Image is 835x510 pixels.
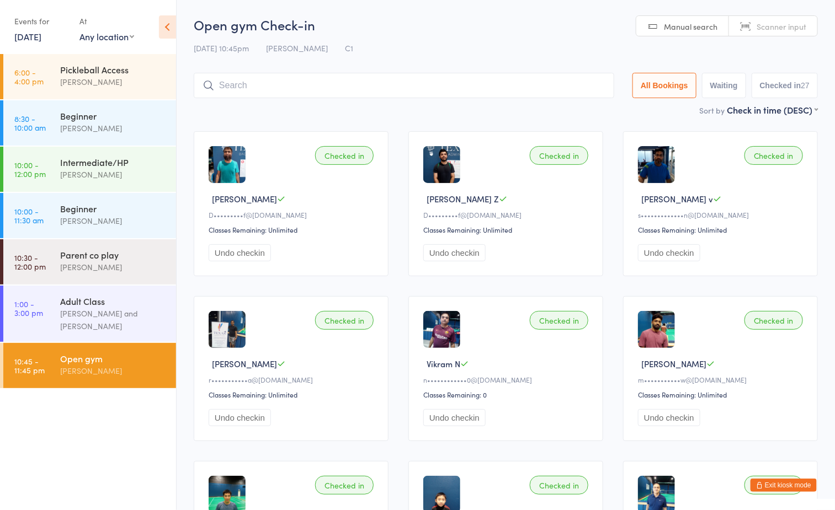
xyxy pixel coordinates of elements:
span: [PERSON_NAME] [641,358,706,369]
div: Checked in [530,146,588,165]
a: 10:00 -12:00 pmIntermediate/HP[PERSON_NAME] [3,147,176,192]
img: image1673574506.png [638,311,675,348]
span: Vikram N [427,358,460,369]
button: Undo checkin [638,244,700,261]
div: Adult Class [60,295,167,307]
div: Classes Remaining: Unlimited [638,390,806,399]
time: 1:00 - 3:00 pm [14,299,43,317]
div: [PERSON_NAME] [60,168,167,181]
div: 27 [801,81,810,90]
button: Exit kiosk mode [751,479,817,492]
div: Checked in [530,311,588,330]
span: [PERSON_NAME] [212,193,277,205]
div: [PERSON_NAME] [60,364,167,377]
a: 6:00 -4:00 pmPickleball Access[PERSON_NAME] [3,54,176,99]
div: Classes Remaining: Unlimited [209,225,377,234]
div: Open gym [60,352,167,364]
button: Undo checkin [209,409,271,426]
div: Classes Remaining: Unlimited [209,390,377,399]
div: Checked in [315,311,374,330]
span: [PERSON_NAME] [266,42,328,53]
time: 10:00 - 11:30 am [14,207,44,224]
div: Checked in [744,476,803,495]
div: [PERSON_NAME] and [PERSON_NAME] [60,307,167,332]
img: image1674090829.png [209,311,246,348]
div: Checked in [744,311,803,330]
div: D•••••••••f@[DOMAIN_NAME] [209,210,377,219]
div: Checked in [315,146,374,165]
div: n••••••••••••0@[DOMAIN_NAME] [423,375,592,384]
div: D•••••••••f@[DOMAIN_NAME] [423,210,592,219]
div: [PERSON_NAME] [60,261,167,273]
a: 10:30 -12:00 pmParent co play[PERSON_NAME] [3,239,176,284]
div: [PERSON_NAME] [60,122,167,135]
h2: Open gym Check-in [194,15,818,34]
div: Checked in [530,476,588,495]
time: 10:00 - 12:00 pm [14,160,46,178]
div: Checked in [315,476,374,495]
span: Scanner input [757,21,806,32]
div: Check in time (DESC) [727,104,818,116]
a: 10:00 -11:30 amBeginner[PERSON_NAME] [3,193,176,238]
button: Undo checkin [423,244,486,261]
img: image1744935182.png [638,146,675,183]
img: image1723321148.png [209,146,246,183]
div: Any location [79,30,134,42]
a: 1:00 -3:00 pmAdult Class[PERSON_NAME] and [PERSON_NAME] [3,286,176,342]
div: At [79,12,134,30]
div: [PERSON_NAME] [60,76,167,88]
div: Classes Remaining: Unlimited [423,225,592,234]
span: Manual search [664,21,717,32]
span: [PERSON_NAME] v [641,193,713,205]
button: Undo checkin [209,244,271,261]
button: Undo checkin [638,409,700,426]
div: Checked in [744,146,803,165]
input: Search [194,73,614,98]
img: image1723321079.png [423,146,460,183]
span: [PERSON_NAME] Z [427,193,499,205]
div: Classes Remaining: 0 [423,390,592,399]
div: s•••••••••••••n@[DOMAIN_NAME] [638,210,806,219]
div: Events for [14,12,68,30]
div: Beginner [60,110,167,122]
div: r•••••••••••a@[DOMAIN_NAME] [209,375,377,384]
img: image1686406797.png [423,311,460,348]
label: Sort by [699,105,725,116]
span: [DATE] 10:45pm [194,42,249,53]
a: 10:45 -11:45 pmOpen gym[PERSON_NAME] [3,343,176,388]
div: Classes Remaining: Unlimited [638,225,806,234]
a: [DATE] [14,30,41,42]
button: Checked in27 [752,73,818,98]
div: Intermediate/HP [60,156,167,168]
time: 10:45 - 11:45 pm [14,357,45,374]
button: Waiting [702,73,746,98]
div: m•••••••••••w@[DOMAIN_NAME] [638,375,806,384]
div: Pickleball Access [60,63,167,76]
button: All Bookings [632,73,696,98]
a: 8:30 -10:00 amBeginner[PERSON_NAME] [3,100,176,146]
div: Beginner [60,202,167,214]
span: [PERSON_NAME] [212,358,277,369]
div: Parent co play [60,249,167,261]
span: C1 [345,42,353,53]
time: 10:30 - 12:00 pm [14,253,46,271]
time: 6:00 - 4:00 pm [14,68,44,85]
button: Undo checkin [423,409,486,426]
div: [PERSON_NAME] [60,214,167,227]
time: 8:30 - 10:00 am [14,114,46,132]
